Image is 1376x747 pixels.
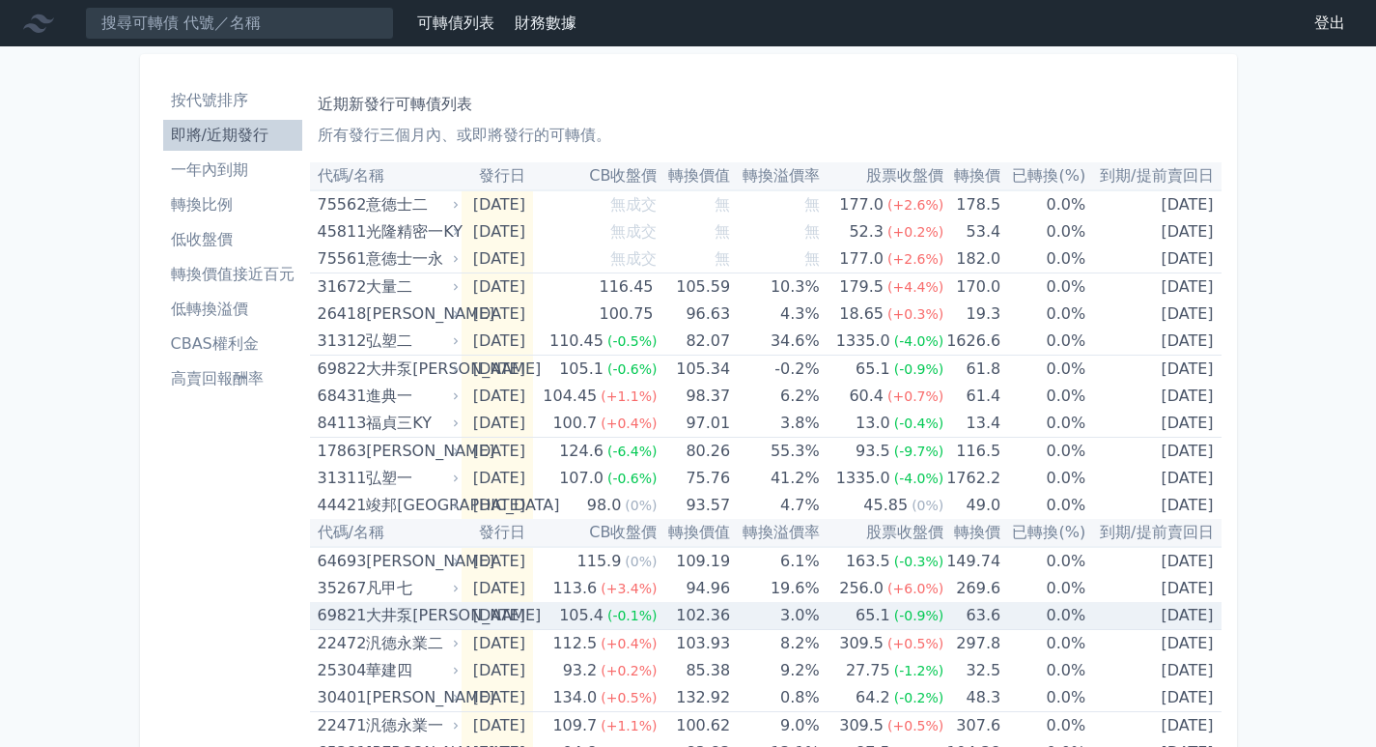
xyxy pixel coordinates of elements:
a: 可轉債列表 [417,14,494,32]
div: 30401 [318,684,362,711]
td: 0.0% [1000,630,1085,658]
span: (0%) [912,498,943,513]
div: 109.7 [548,712,601,739]
span: 無 [804,222,820,241]
span: (+0.5%) [887,718,943,733]
div: 22471 [318,712,362,739]
td: 0.0% [1000,438,1085,466]
div: 31311 [318,465,362,492]
div: 44421 [318,492,362,519]
td: [DATE] [1085,657,1221,684]
div: 弘塑二 [366,328,455,355]
li: 一年內到期 [163,158,302,182]
div: 35267 [318,575,362,602]
td: 105.59 [657,273,730,302]
td: [DATE] [462,301,533,328]
div: 60.4 [845,383,887,410]
div: 134.0 [548,684,601,711]
span: (0%) [625,498,657,513]
td: [DATE] [462,328,533,356]
div: 93.5 [852,438,894,465]
td: 100.62 [657,712,730,740]
td: -0.2% [730,356,820,384]
div: 309.5 [835,630,887,657]
div: 112.5 [548,630,601,657]
td: 4.7% [730,492,820,519]
td: 9.2% [730,657,820,684]
td: 116.5 [943,438,1000,466]
span: 無 [804,249,820,268]
div: 84113 [318,410,362,437]
div: 116.45 [596,273,658,301]
span: (-0.9%) [894,361,944,377]
div: 意德士一永 [366,245,455,273]
div: 福貞三KY [366,410,455,437]
span: (+0.2%) [887,224,943,240]
th: 轉換溢價率 [730,519,820,547]
td: 75.76 [657,465,730,492]
span: 無 [715,195,730,214]
td: 3.8% [730,410,820,438]
td: 0.0% [1000,245,1085,273]
td: 98.37 [657,383,730,410]
th: 已轉換(%) [1000,519,1085,547]
td: 94.96 [657,575,730,602]
th: 股票收盤價 [820,162,944,190]
th: 到期/提前賣回日 [1085,519,1221,547]
td: 0.0% [1000,218,1085,245]
span: (-0.6%) [607,361,658,377]
span: (-4.0%) [894,471,944,486]
h1: 近期新發行可轉債列表 [318,93,1214,116]
th: 代碼/名稱 [310,162,463,190]
div: 69821 [318,602,362,629]
div: 75562 [318,191,362,218]
td: [DATE] [1085,245,1221,273]
td: 0.0% [1000,684,1085,712]
a: 低轉換溢價 [163,294,302,325]
div: 進典一 [366,383,455,410]
a: 高賣回報酬率 [163,363,302,394]
div: [PERSON_NAME] [366,548,455,575]
th: 轉換價 [943,162,1000,190]
td: 0.8% [730,684,820,712]
span: (-4.0%) [894,333,944,349]
div: 105.1 [555,356,607,383]
div: 弘塑一 [366,465,455,492]
div: 意德士二 [366,191,455,218]
div: 31672 [318,273,362,301]
span: 無 [715,249,730,268]
td: 1626.6 [943,328,1000,356]
div: 69822 [318,356,362,383]
a: 轉換價值接近百元 [163,259,302,290]
a: 即將/近期發行 [163,120,302,151]
div: 27.75 [842,657,894,684]
td: [DATE] [462,630,533,658]
td: [DATE] [1085,356,1221,384]
div: 汎德永業二 [366,630,455,657]
td: 6.1% [730,547,820,575]
td: 0.0% [1000,301,1085,328]
td: [DATE] [1085,547,1221,575]
div: 64.2 [852,684,894,711]
div: 大量二 [366,273,455,301]
li: 按代號排序 [163,89,302,112]
td: [DATE] [462,547,533,575]
th: 轉換溢價率 [730,162,820,190]
td: 0.0% [1000,575,1085,602]
span: 無 [715,222,730,241]
td: 63.6 [943,602,1000,630]
td: 19.3 [943,301,1000,328]
td: [DATE] [462,492,533,519]
td: [DATE] [1085,410,1221,438]
td: 49.0 [943,492,1000,519]
th: 轉換價值 [657,162,730,190]
div: 177.0 [835,191,887,218]
span: 無成交 [610,249,657,268]
span: 無成交 [610,195,657,214]
td: [DATE] [1085,190,1221,218]
div: 93.2 [559,657,602,684]
td: 0.0% [1000,273,1085,302]
td: 6.2% [730,383,820,410]
td: 55.3% [730,438,820,466]
span: (-9.7%) [894,444,944,459]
